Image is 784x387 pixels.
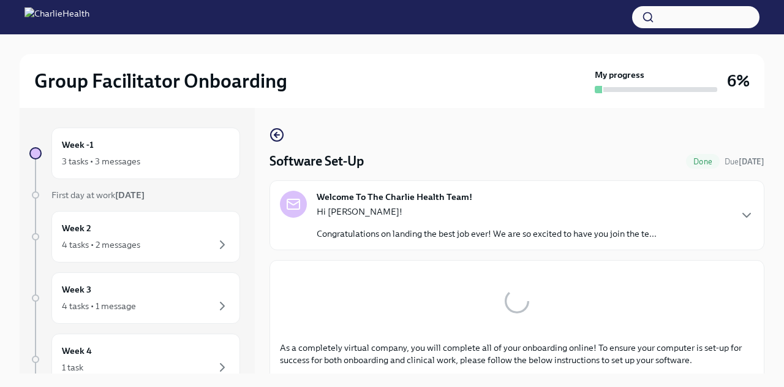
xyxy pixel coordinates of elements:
span: September 12th, 2025 09:00 [725,156,764,167]
h6: Week 4 [62,344,92,358]
a: First day at work[DATE] [29,189,240,201]
h6: Week 3 [62,283,91,296]
a: Week 34 tasks • 1 message [29,272,240,324]
h2: Group Facilitator Onboarding [34,69,287,93]
p: Congratulations on landing the best job ever! We are so excited to have you join the te... [317,228,657,240]
div: 3 tasks • 3 messages [62,155,140,167]
h6: Week 2 [62,221,91,235]
strong: [DATE] [739,157,764,166]
h3: 6% [727,70,750,92]
h6: Week -1 [62,138,94,151]
div: 1 task [62,361,83,374]
button: Zoom image [280,270,754,332]
strong: My progress [595,69,644,81]
div: 4 tasks • 2 messages [62,239,140,251]
a: Week 24 tasks • 2 messages [29,211,240,262]
a: Week -13 tasks • 3 messages [29,128,240,179]
span: Done [686,157,720,166]
strong: Welcome To The Charlie Health Team! [317,191,472,203]
strong: [DATE] [115,190,145,201]
span: Due [725,157,764,166]
div: 4 tasks • 1 message [62,300,136,312]
p: As a completely virtual company, you will complete all of your onboarding online! To ensure your ... [280,342,754,366]
img: CharlieHealth [24,7,89,27]
span: First day at work [51,190,145,201]
a: Week 41 task [29,334,240,385]
p: Hi [PERSON_NAME]! [317,205,657,218]
h4: Software Set-Up [269,152,364,171]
